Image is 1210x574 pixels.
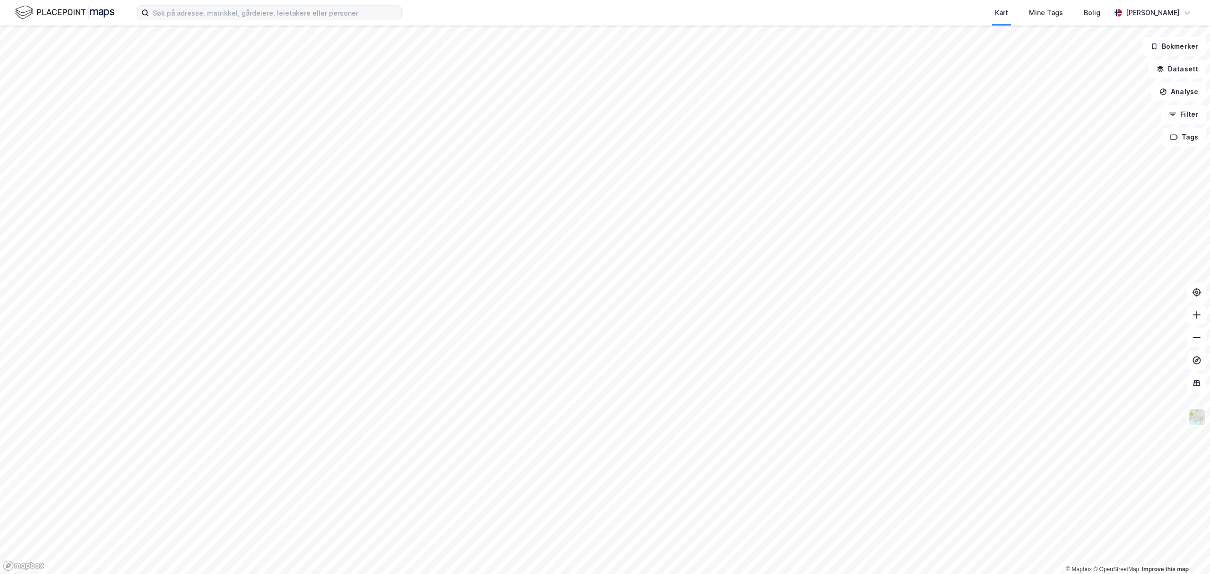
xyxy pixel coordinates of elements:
[15,4,114,21] img: logo.f888ab2527a4732fd821a326f86c7f29.svg
[1163,529,1210,574] div: Kontrollprogram for chat
[1084,7,1100,18] div: Bolig
[1029,7,1063,18] div: Mine Tags
[149,6,401,20] input: Søk på adresse, matrikkel, gårdeiere, leietakere eller personer
[995,7,1008,18] div: Kart
[1126,7,1180,18] div: [PERSON_NAME]
[1163,529,1210,574] iframe: Chat Widget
